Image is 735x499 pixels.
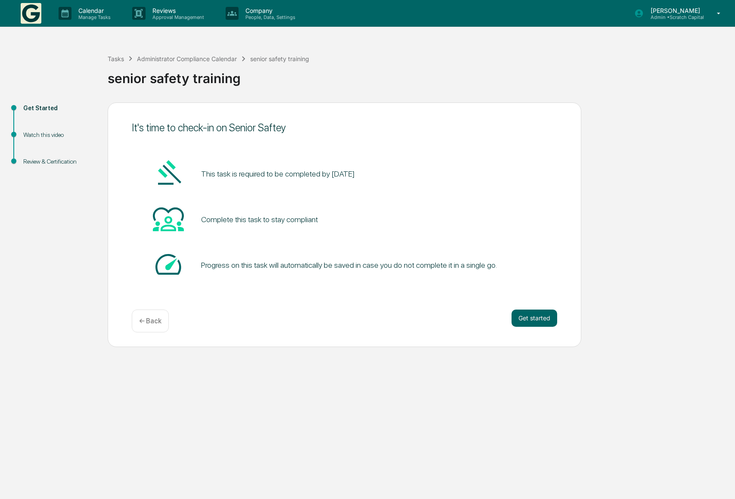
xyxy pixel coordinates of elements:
div: Complete this task to stay compliant [201,215,318,224]
div: Tasks [108,55,124,62]
button: Get started [512,310,557,327]
p: Admin • Scratch Capital [644,14,704,20]
div: senior safety training [250,55,309,62]
div: senior safety training [108,64,731,86]
img: Gavel [153,158,184,189]
p: Approval Management [146,14,208,20]
pre: This task is required to be completed by [DATE] [201,168,355,180]
p: ← Back [139,317,161,325]
div: Progress on this task will automatically be saved in case you do not complete it in a single go. [201,260,497,270]
p: Manage Tasks [71,14,115,20]
p: [PERSON_NAME] [644,7,704,14]
p: People, Data, Settings [239,14,300,20]
img: logo [21,3,41,24]
p: Reviews [146,7,208,14]
img: Speed-dial [153,249,184,280]
p: Calendar [71,7,115,14]
p: Company [239,7,300,14]
img: Heart [153,203,184,234]
div: Get Started [23,104,94,113]
div: Review & Certification [23,157,94,166]
div: Watch this video [23,130,94,139]
div: It's time to check-in on Senior Saftey [132,121,557,134]
div: Administrator Compliance Calendar [137,55,237,62]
